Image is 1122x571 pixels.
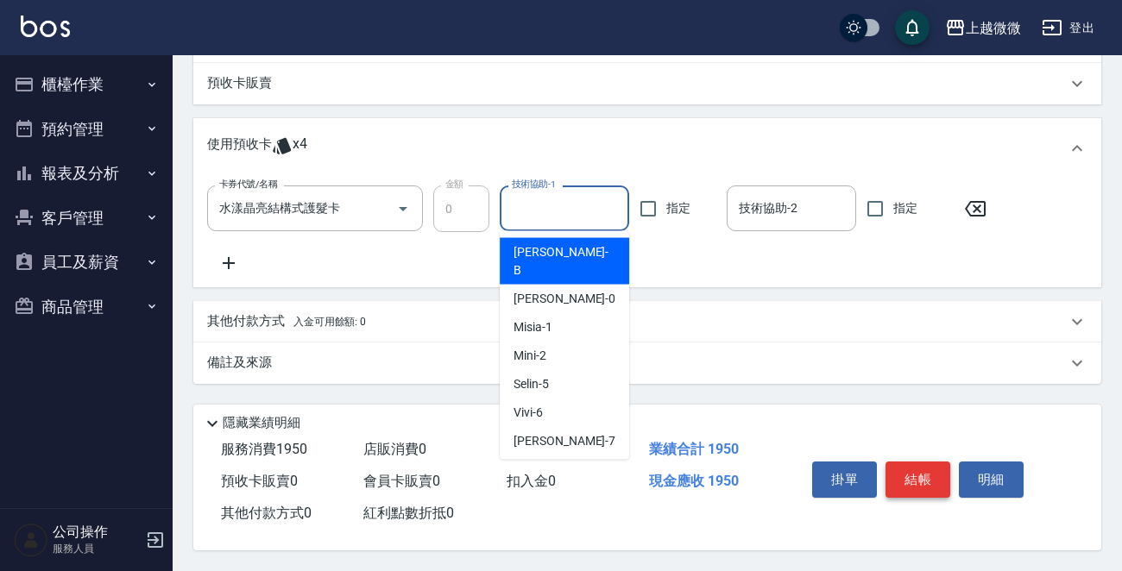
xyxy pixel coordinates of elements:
[1035,12,1101,44] button: 登出
[514,404,543,422] span: Vivi -6
[514,290,615,308] span: [PERSON_NAME] -0
[221,441,307,457] span: 服務消費 1950
[7,240,166,285] button: 員工及薪資
[219,178,277,191] label: 卡券代號/名稱
[893,199,917,217] span: 指定
[514,375,549,393] span: Selin -5
[514,243,615,279] span: [PERSON_NAME] -B
[895,10,930,45] button: save
[223,414,300,432] p: 隱藏業績明細
[7,107,166,152] button: 預約管理
[21,16,70,37] img: Logo
[221,505,312,521] span: 其他付款方式 0
[193,118,1101,179] div: 使用預收卡x4
[649,473,739,489] span: 現金應收 1950
[14,523,48,557] img: Person
[207,354,272,372] p: 備註及來源
[53,524,141,541] h5: 公司操作
[512,178,556,191] label: 技術協助-1
[966,17,1021,39] div: 上越微微
[666,199,690,217] span: 指定
[53,541,141,556] p: 服務人員
[193,63,1101,104] div: 預收卡販賣
[363,473,440,489] span: 會員卡販賣 0
[193,301,1101,342] div: 其他付款方式入金可用餘額: 0
[514,347,546,365] span: Mini -2
[221,473,298,489] span: 預收卡販賣 0
[514,318,552,336] span: Misia -1
[7,151,166,196] button: 報表及分析
[507,473,556,489] span: 扣入金 0
[207,74,272,92] p: 預收卡販賣
[886,461,950,498] button: 結帳
[514,432,615,450] span: [PERSON_NAME] -7
[649,441,739,457] span: 業績合計 1950
[293,316,367,328] span: 入金可用餘額: 0
[293,135,307,161] span: x4
[389,195,417,223] button: Open
[7,62,166,107] button: 櫃檯作業
[445,178,463,191] label: 金額
[812,461,877,498] button: 掛單
[193,342,1101,384] div: 備註及來源
[7,285,166,329] button: 商品管理
[363,441,426,457] span: 店販消費 0
[7,196,166,241] button: 客戶管理
[207,312,366,331] p: 其他付款方式
[363,505,454,521] span: 紅利點數折抵 0
[959,461,1024,498] button: 明細
[207,135,272,161] p: 使用預收卡
[938,10,1028,46] button: 上越微微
